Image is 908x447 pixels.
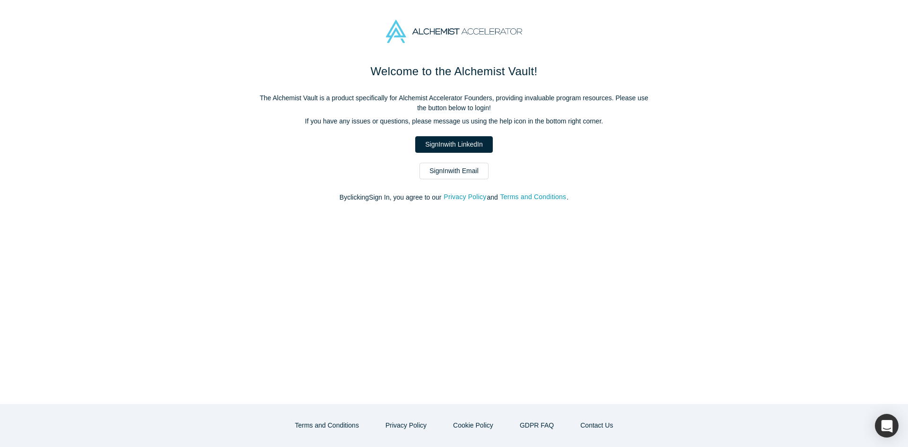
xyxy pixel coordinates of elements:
button: Terms and Conditions [285,417,369,434]
img: Alchemist Accelerator Logo [386,20,522,43]
button: Contact Us [570,417,623,434]
a: SignInwith Email [419,163,489,179]
button: Cookie Policy [443,417,503,434]
button: Privacy Policy [375,417,437,434]
p: By clicking Sign In , you agree to our and . [255,193,653,202]
a: SignInwith LinkedIn [415,136,492,153]
p: The Alchemist Vault is a product specifically for Alchemist Accelerator Founders, providing inval... [255,93,653,113]
a: GDPR FAQ [510,417,564,434]
button: Terms and Conditions [500,192,567,202]
h1: Welcome to the Alchemist Vault! [255,63,653,80]
p: If you have any issues or questions, please message us using the help icon in the bottom right co... [255,116,653,126]
button: Privacy Policy [443,192,487,202]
